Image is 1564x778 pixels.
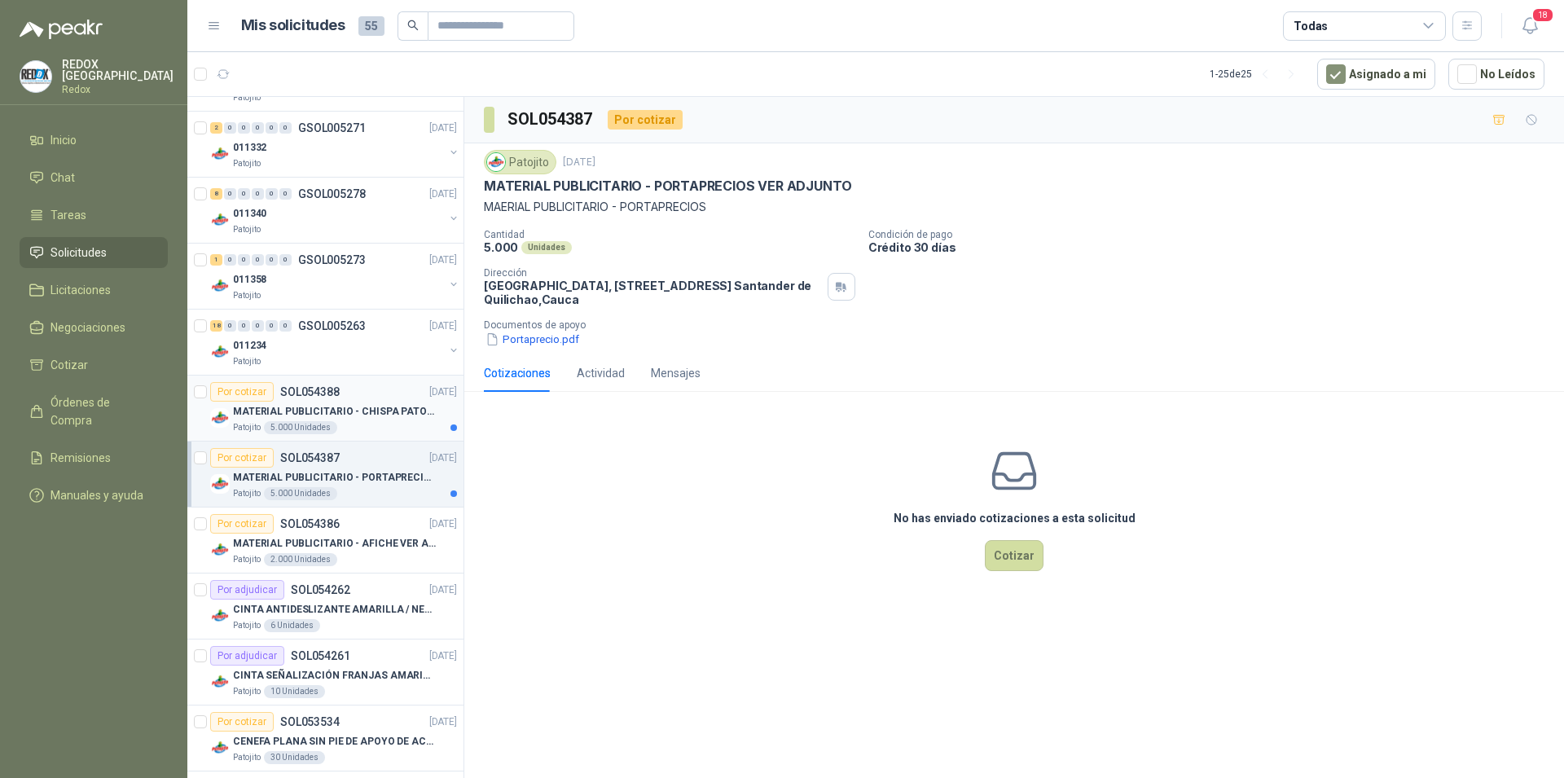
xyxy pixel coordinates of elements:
[1317,59,1435,90] button: Asignado a mi
[20,480,168,511] a: Manuales y ayuda
[252,122,264,134] div: 0
[210,188,222,200] div: 8
[238,122,250,134] div: 0
[868,240,1557,254] p: Crédito 30 días
[20,349,168,380] a: Cotizar
[264,619,320,632] div: 6 Unidades
[291,584,350,596] p: SOL054262
[233,338,266,354] p: 011234
[264,751,325,764] div: 30 Unidades
[264,685,325,698] div: 10 Unidades
[210,320,222,332] div: 18
[298,320,366,332] p: GSOL005263
[429,451,457,466] p: [DATE]
[577,364,625,382] div: Actividad
[224,254,236,266] div: 0
[20,387,168,436] a: Órdenes de Compra
[233,668,436,683] p: CINTA SEÑALIZACIÓN FRANJAS AMARILLAS NEGRA
[210,118,460,170] a: 2 0 0 0 0 0 GSOL005271[DATE] Company Logo011332Patojito
[484,364,551,382] div: Cotizaciones
[187,705,463,771] a: Por cotizarSOL053534[DATE] Company LogoCENEFA PLANA SIN PIE DE APOYO DE ACUERDO A LA IMAGEN ADJUN...
[187,508,463,574] a: Por cotizarSOL054386[DATE] Company LogoMATERIAL PUBLICITARIO - AFICHE VER ADJUNTOPatojito2.000 Un...
[484,279,821,306] p: [GEOGRAPHIC_DATA], [STREET_ADDRESS] Santander de Quilichao , Cauca
[51,449,111,467] span: Remisiones
[51,393,152,429] span: Órdenes de Compra
[298,188,366,200] p: GSOL005278
[266,188,278,200] div: 0
[279,188,292,200] div: 0
[407,20,419,31] span: search
[280,518,340,530] p: SOL054386
[210,448,274,468] div: Por cotizar
[187,574,463,640] a: Por adjudicarSOL054262[DATE] Company LogoCINTA ANTIDESLIZANTE AMARILLA / NEGRAPatojito6 Unidades
[484,229,855,240] p: Cantidad
[252,188,264,200] div: 0
[507,107,595,132] h3: SOL054387
[233,553,261,566] p: Patojito
[484,319,1557,331] p: Documentos de apoyo
[210,144,230,164] img: Company Logo
[233,751,261,764] p: Patojito
[233,272,266,288] p: 011358
[210,474,230,494] img: Company Logo
[62,59,174,81] p: REDOX [GEOGRAPHIC_DATA]
[264,487,337,500] div: 5.000 Unidades
[20,125,168,156] a: Inicio
[210,316,460,368] a: 18 0 0 0 0 0 GSOL005263[DATE] Company Logo011234Patojito
[210,646,284,666] div: Por adjudicar
[210,672,230,692] img: Company Logo
[20,275,168,305] a: Licitaciones
[187,442,463,508] a: Por cotizarSOL054387[DATE] Company LogoMATERIAL PUBLICITARIO - PORTAPRECIOS VER ADJUNTOPatojito5....
[484,198,1544,216] p: MAERIAL PUBLICITARIO - PORTAPRECIOS
[279,122,292,134] div: 0
[233,421,261,434] p: Patojito
[20,442,168,473] a: Remisiones
[868,229,1557,240] p: Condición de pago
[187,376,463,442] a: Por cotizarSOL054388[DATE] Company LogoMATERIAL PUBLICITARIO - CHISPA PATOJITO VER ADJUNTOPatojit...
[20,200,168,231] a: Tareas
[429,385,457,400] p: [DATE]
[252,320,264,332] div: 0
[233,404,436,420] p: MATERIAL PUBLICITARIO - CHISPA PATOJITO VER ADJUNTO
[238,254,250,266] div: 0
[210,580,284,600] div: Por adjudicar
[233,470,436,486] p: MATERIAL PUBLICITARIO - PORTAPRECIOS VER ADJUNTO
[264,553,337,566] div: 2.000 Unidades
[358,16,384,36] span: 55
[266,320,278,332] div: 0
[62,85,174,95] p: Redox
[210,738,230,758] img: Company Logo
[651,364,701,382] div: Mensajes
[187,640,463,705] a: Por adjudicarSOL054261[DATE] Company LogoCINTA SEÑALIZACIÓN FRANJAS AMARILLAS NEGRAPatojito10 Uni...
[279,320,292,332] div: 0
[210,122,222,134] div: 2
[298,122,366,134] p: GSOL005271
[429,253,457,268] p: [DATE]
[429,319,457,334] p: [DATE]
[280,386,340,398] p: SOL054388
[233,289,261,302] p: Patojito
[1294,17,1328,35] div: Todas
[210,514,274,534] div: Por cotizar
[279,254,292,266] div: 0
[20,162,168,193] a: Chat
[266,122,278,134] div: 0
[487,153,505,171] img: Company Logo
[563,155,595,170] p: [DATE]
[210,184,460,236] a: 8 0 0 0 0 0 GSOL005278[DATE] Company Logo011340Patojito
[1210,61,1304,87] div: 1 - 25 de 25
[238,188,250,200] div: 0
[280,452,340,464] p: SOL054387
[429,121,457,136] p: [DATE]
[210,606,230,626] img: Company Logo
[484,331,581,348] button: Portaprecio.pdf
[429,516,457,532] p: [DATE]
[210,540,230,560] img: Company Logo
[210,382,274,402] div: Por cotizar
[233,157,261,170] p: Patojito
[1448,59,1544,90] button: No Leídos
[224,320,236,332] div: 0
[985,540,1043,571] button: Cotizar
[252,254,264,266] div: 0
[291,650,350,662] p: SOL054261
